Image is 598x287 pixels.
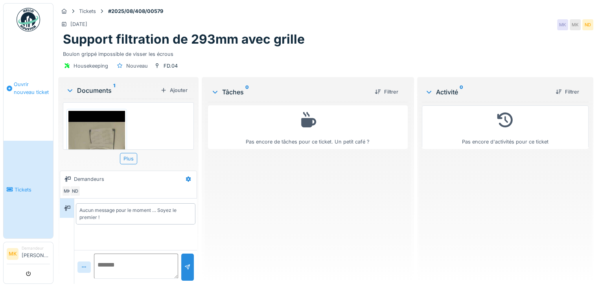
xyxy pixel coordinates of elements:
sup: 0 [245,87,249,97]
div: ND [582,19,593,30]
div: Activité [425,87,549,97]
a: Tickets [4,141,53,238]
div: Nouveau [126,62,148,70]
span: Tickets [15,186,50,193]
div: Pas encore d'activités pour ce ticket [427,109,583,145]
div: FD.04 [164,62,178,70]
div: Tickets [79,7,96,15]
div: Ajouter [157,85,191,96]
div: MK [62,186,73,197]
div: Documents [66,86,157,95]
sup: 0 [460,87,463,97]
div: Plus [120,153,137,164]
div: Demandeur [22,245,50,251]
li: [PERSON_NAME] [22,245,50,262]
li: MK [7,248,18,260]
h1: Support filtration de 293mm avec grille [63,32,305,47]
div: Tâches [211,87,368,97]
div: Filtrer [552,86,582,97]
div: Boulon grippé impossible de visser les écrous [63,47,589,58]
a: Ouvrir nouveau ticket [4,36,53,141]
div: MK [570,19,581,30]
div: ND [70,186,81,197]
a: MK Demandeur[PERSON_NAME] [7,245,50,264]
sup: 1 [113,86,115,95]
div: Pas encore de tâches pour ce ticket. Un petit café ? [213,109,403,145]
strong: #2025/08/408/00579 [105,7,166,15]
div: Housekeeping [74,62,108,70]
span: Ouvrir nouveau ticket [14,81,50,96]
div: Aucun message pour le moment … Soyez le premier ! [79,207,192,221]
div: [DATE] [70,20,87,28]
div: MK [557,19,568,30]
div: Filtrer [372,86,401,97]
img: i6g0h0nr9yo610drkeu43l5icask [68,111,125,233]
div: Demandeurs [74,175,104,183]
img: Badge_color-CXgf-gQk.svg [17,8,40,31]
